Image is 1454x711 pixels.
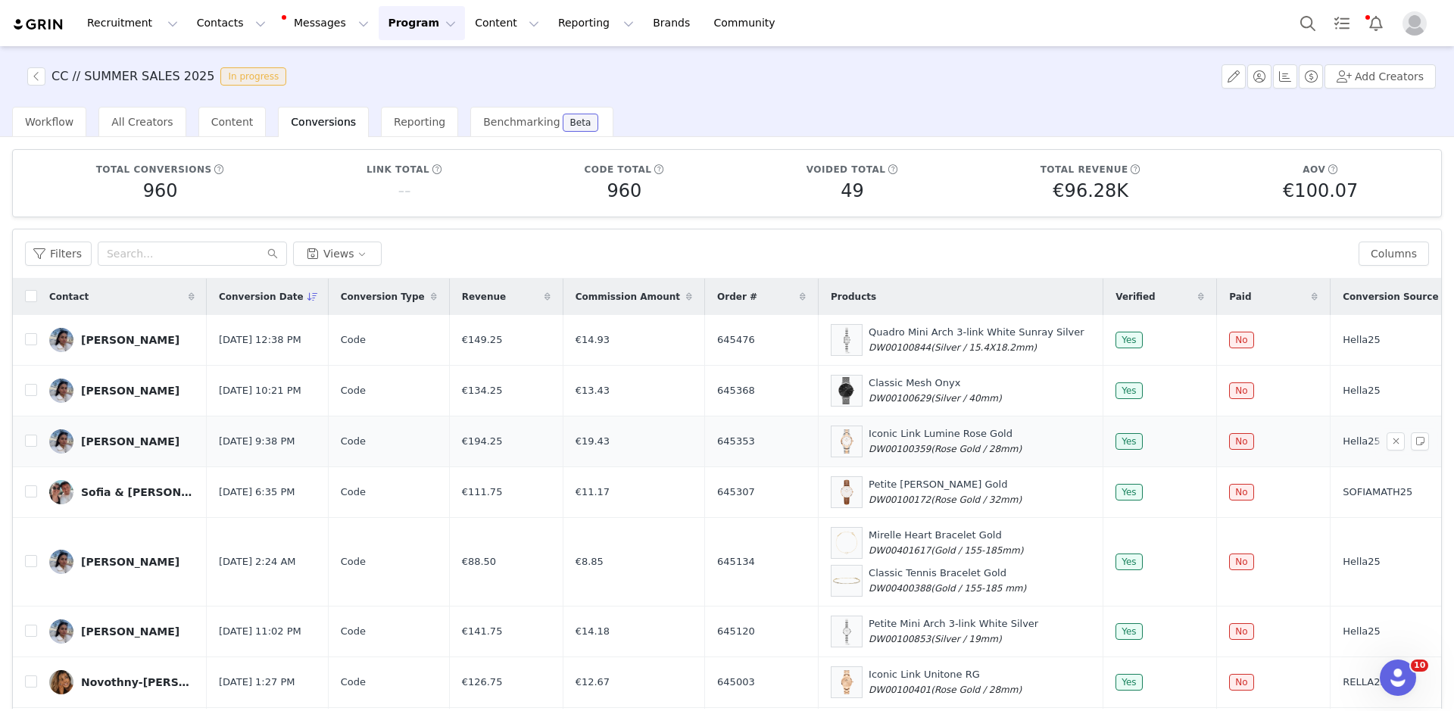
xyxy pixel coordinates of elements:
[869,426,1022,456] div: Iconic Link Lumine Rose Gold
[869,616,1038,646] div: Petite Mini Arch 3-link White Silver
[291,116,356,128] span: Conversions
[81,625,179,638] div: [PERSON_NAME]
[398,177,410,204] h5: --
[832,325,862,355] img: hpxxnbpp1x8ztuhtjszz.png
[98,242,287,266] input: Search...
[78,6,187,40] button: Recruitment
[1343,675,1386,690] span: RELLA25
[25,116,73,128] span: Workflow
[832,566,862,596] img: i39iqhgip0icggb5zqpv.png
[869,667,1022,697] div: Iconic Link Unitone RG
[276,6,378,40] button: Messages
[717,383,755,398] span: 645368
[1343,485,1412,500] span: SOFIAMATH25
[831,290,876,304] span: Products
[549,6,643,40] button: Reporting
[869,528,1023,557] div: Mirelle Heart Bracelet Gold
[832,477,862,507] img: d47a17678f020588bd3bd1c7c97f214c3676fbe7.png
[219,485,295,500] span: [DATE] 6:35 PM
[49,480,73,504] img: 93715a17-9520-483a-ab6a-b0e24d986cc8.jpg
[869,342,931,353] span: DW00100844
[576,554,604,569] span: €8.85
[869,444,931,454] span: DW00100359
[219,554,296,569] span: [DATE] 2:24 AM
[1229,382,1253,399] span: No
[49,379,73,403] img: e71814d1-cc26-4992-94a3-d512518d9ae7.jpg
[81,334,179,346] div: [PERSON_NAME]
[576,383,610,398] span: €13.43
[931,444,1022,454] span: (Rose Gold / 28mm)
[931,684,1022,695] span: (Rose Gold / 28mm)
[832,528,862,558] img: gctdxnsyifuiugd0t6qk.png
[49,619,195,644] a: [PERSON_NAME]
[717,332,755,348] span: 645476
[717,434,755,449] span: 645353
[49,328,195,352] a: [PERSON_NAME]
[869,583,931,594] span: DW00400388
[1229,554,1253,570] span: No
[341,434,366,449] span: Code
[49,550,195,574] a: [PERSON_NAME]
[1229,674,1253,691] span: No
[1303,163,1325,176] h5: AOV
[462,332,503,348] span: €149.25
[219,434,295,449] span: [DATE] 9:38 PM
[869,634,931,644] span: DW00100853
[1115,484,1142,501] span: Yes
[869,494,931,505] span: DW00100172
[49,480,195,504] a: Sofia & [PERSON_NAME]
[1229,484,1253,501] span: No
[717,624,755,639] span: 645120
[1403,11,1427,36] img: placeholder-profile.jpg
[341,624,366,639] span: Code
[1115,433,1142,450] span: Yes
[1229,290,1251,304] span: Paid
[576,624,610,639] span: €14.18
[576,434,610,449] span: €19.43
[576,485,610,500] span: €11.17
[341,383,366,398] span: Code
[27,67,292,86] span: [object Object]
[1115,554,1142,570] span: Yes
[807,163,886,176] h5: Voided total
[49,379,195,403] a: [PERSON_NAME]
[1343,290,1438,304] span: Conversion Source
[1343,624,1381,639] span: Hella25
[832,376,862,406] img: 1c35728ababa147a3221a73dd3d400550bda735e.png
[341,554,366,569] span: Code
[1115,674,1142,691] span: Yes
[644,6,704,40] a: Brands
[220,67,286,86] span: In progress
[462,675,503,690] span: €126.75
[188,6,275,40] button: Contacts
[49,429,195,454] a: [PERSON_NAME]
[466,6,548,40] button: Content
[81,486,195,498] div: Sofia & [PERSON_NAME]
[1229,623,1253,640] span: No
[1393,11,1442,36] button: Profile
[832,426,862,457] img: f009ceeab36860b78b53b813e08da30e98fbe9b8.png
[483,116,560,128] span: Benchmarking
[462,434,503,449] span: €194.25
[931,583,1026,594] span: (Gold / 155-185 mm)
[1115,290,1155,304] span: Verified
[219,624,301,639] span: [DATE] 11:02 PM
[869,684,931,695] span: DW00100401
[1229,433,1253,450] span: No
[1041,163,1128,176] h5: Total revenue
[293,242,382,266] button: Views
[81,435,179,447] div: [PERSON_NAME]
[49,429,73,454] img: e71814d1-cc26-4992-94a3-d512518d9ae7.jpg
[1380,660,1416,696] iframe: Intercom live chat
[219,290,304,304] span: Conversion Date
[367,163,429,176] h5: Link total
[1291,6,1325,40] button: Search
[81,556,179,568] div: [PERSON_NAME]
[1343,434,1381,449] span: Hella25
[1343,383,1381,398] span: Hella25
[394,116,445,128] span: Reporting
[869,376,1002,405] div: Classic Mesh Onyx
[341,332,366,348] span: Code
[1359,242,1429,266] button: Columns
[576,675,610,690] span: €12.67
